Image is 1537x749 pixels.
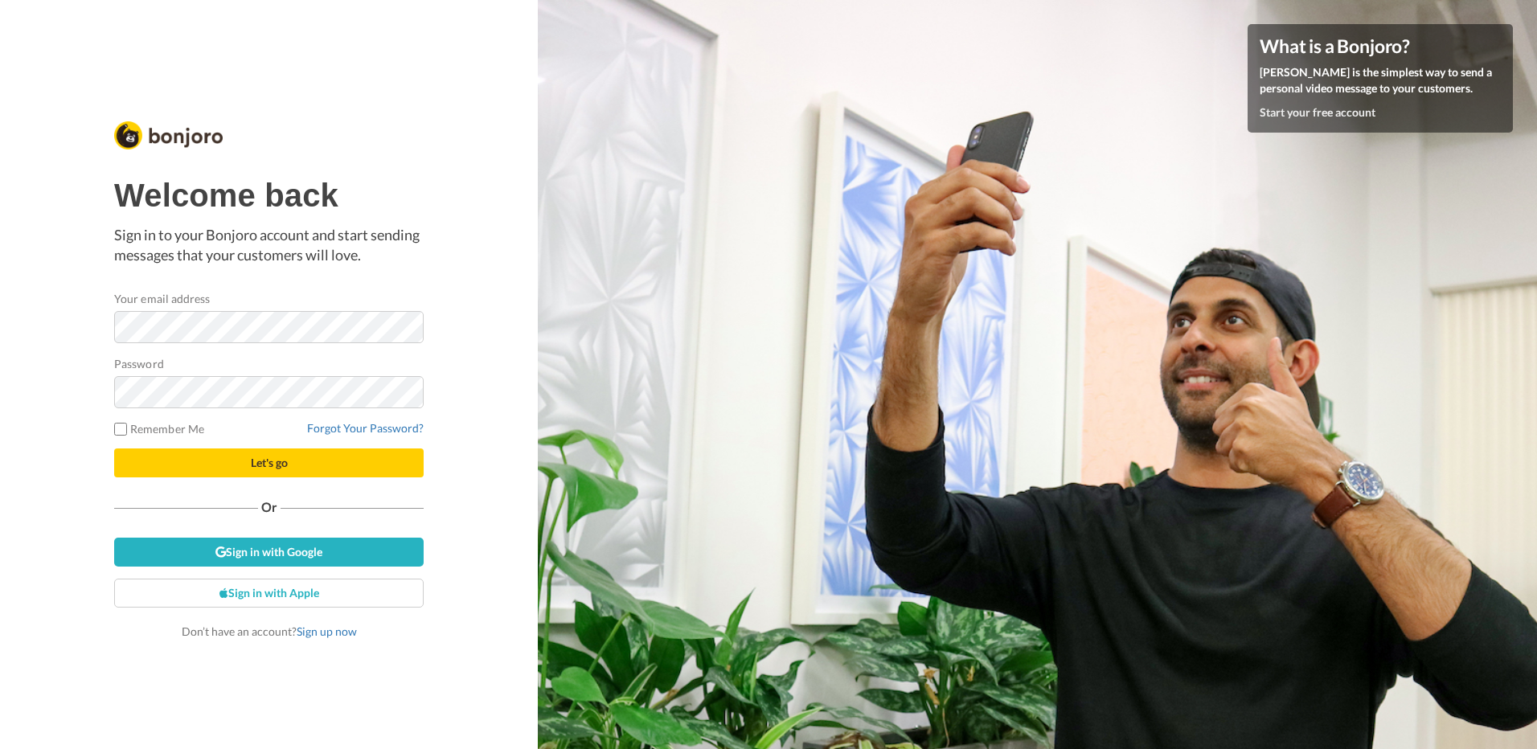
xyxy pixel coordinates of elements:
a: Start your free account [1260,105,1375,119]
label: Remember Me [114,420,204,437]
span: Let's go [251,456,288,469]
a: Sign up now [297,624,357,638]
h1: Welcome back [114,178,424,213]
a: Sign in with Google [114,538,424,567]
input: Remember Me [114,423,127,436]
button: Let's go [114,448,424,477]
label: Password [114,355,164,372]
h4: What is a Bonjoro? [1260,36,1501,56]
span: Or [258,501,281,513]
label: Your email address [114,290,210,307]
a: Sign in with Apple [114,579,424,608]
a: Forgot Your Password? [307,421,424,435]
span: Don’t have an account? [182,624,357,638]
p: Sign in to your Bonjoro account and start sending messages that your customers will love. [114,225,424,266]
p: [PERSON_NAME] is the simplest way to send a personal video message to your customers. [1260,64,1501,96]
